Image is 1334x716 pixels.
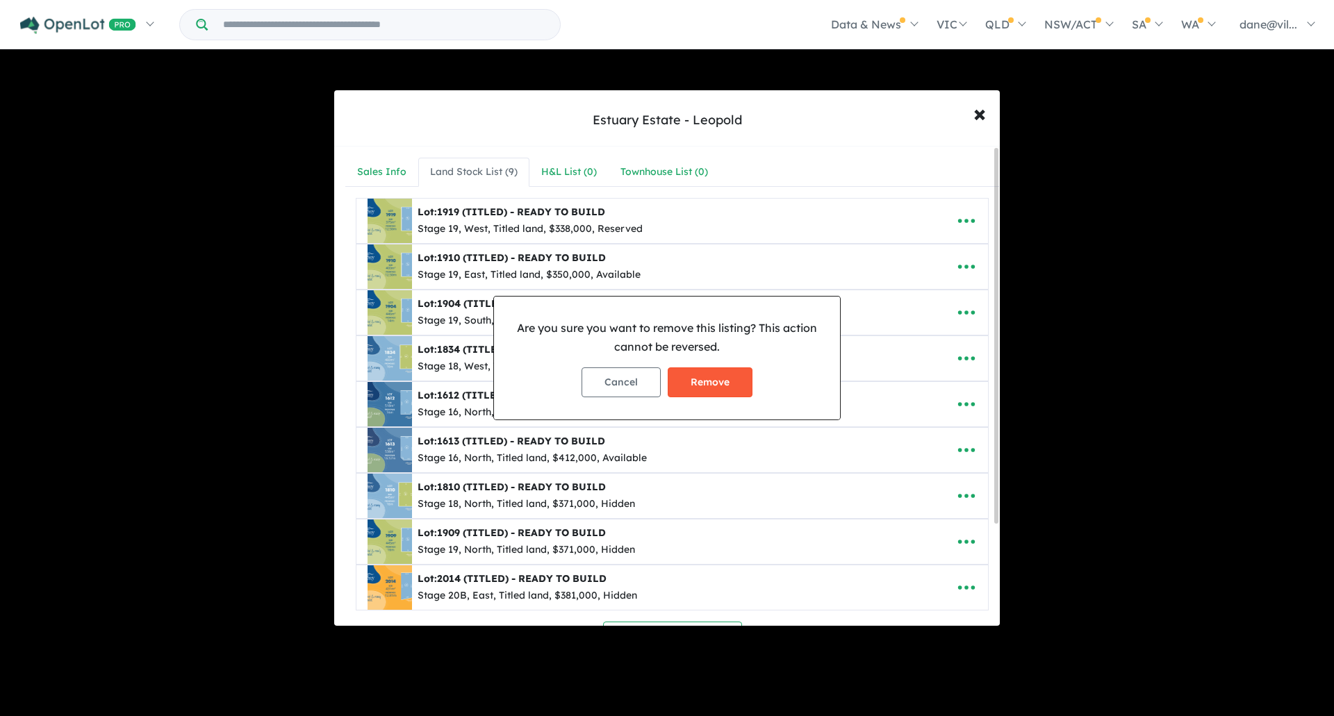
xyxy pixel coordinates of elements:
[505,319,829,356] p: Are you sure you want to remove this listing? This action cannot be reversed.
[211,10,557,40] input: Try estate name, suburb, builder or developer
[668,367,752,397] button: Remove
[582,367,661,397] button: Cancel
[20,17,136,34] img: Openlot PRO Logo White
[1240,17,1297,31] span: dane@vil...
